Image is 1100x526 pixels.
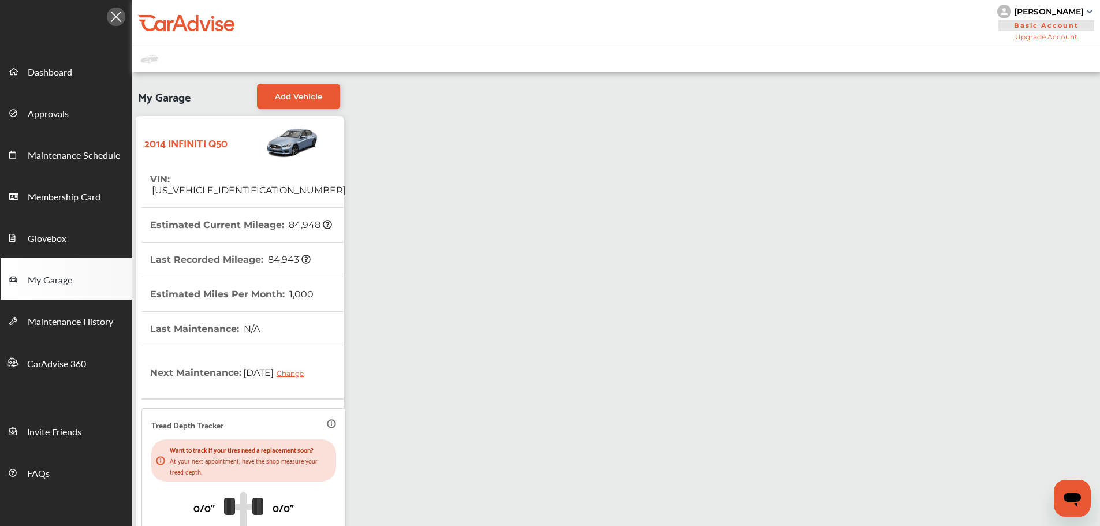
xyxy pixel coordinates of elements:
[1087,10,1092,13] img: sCxJUJ+qAmfqhQGDUl18vwLg4ZYJ6CxN7XmbOMBAAAAAElFTkSuQmCC
[28,148,120,163] span: Maintenance Schedule
[287,219,332,230] span: 84,948
[998,20,1094,31] span: Basic Account
[242,323,260,334] span: N/A
[257,84,340,109] a: Add Vehicle
[150,312,260,346] th: Last Maintenance :
[288,289,314,300] span: 1,000
[150,208,332,242] th: Estimated Current Mileage :
[144,133,228,151] strong: 2014 INFINITI Q50
[1054,480,1091,517] iframe: Button to launch messaging window
[228,122,319,162] img: Vehicle
[266,254,311,265] span: 84,943
[150,346,312,398] th: Next Maintenance :
[107,8,125,26] img: Icon.5fd9dcc7.svg
[150,277,314,311] th: Estimated Miles Per Month :
[1,300,132,341] a: Maintenance History
[28,107,69,122] span: Approvals
[273,498,294,516] p: 0/0"
[1,92,132,133] a: Approvals
[997,32,1095,41] span: Upgrade Account
[150,162,346,207] th: VIN :
[170,455,331,477] p: At your next appointment, have the shop measure your tread depth.
[27,357,86,372] span: CarAdvise 360
[28,190,100,205] span: Membership Card
[141,52,158,66] img: placeholder_car.fcab19be.svg
[277,369,310,378] div: Change
[150,185,346,196] span: [US_VEHICLE_IDENTIFICATION_NUMBER]
[1,50,132,92] a: Dashboard
[151,418,223,431] p: Tread Depth Tracker
[28,315,113,330] span: Maintenance History
[27,467,50,482] span: FAQs
[1,133,132,175] a: Maintenance Schedule
[997,5,1011,18] img: knH8PDtVvWoAbQRylUukY18CTiRevjo20fAtgn5MLBQj4uumYvk2MzTtcAIzfGAtb1XOLVMAvhLuqoNAbL4reqehy0jehNKdM...
[1014,6,1084,17] div: [PERSON_NAME]
[28,65,72,80] span: Dashboard
[1,175,132,217] a: Membership Card
[275,92,322,101] span: Add Vehicle
[150,243,311,277] th: Last Recorded Mileage :
[170,444,331,455] p: Want to track if your tires need a replacement soon?
[27,425,81,440] span: Invite Friends
[1,258,132,300] a: My Garage
[1,217,132,258] a: Glovebox
[193,498,215,516] p: 0/0"
[241,358,312,387] span: [DATE]
[28,232,66,247] span: Glovebox
[138,84,191,109] span: My Garage
[28,273,72,288] span: My Garage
